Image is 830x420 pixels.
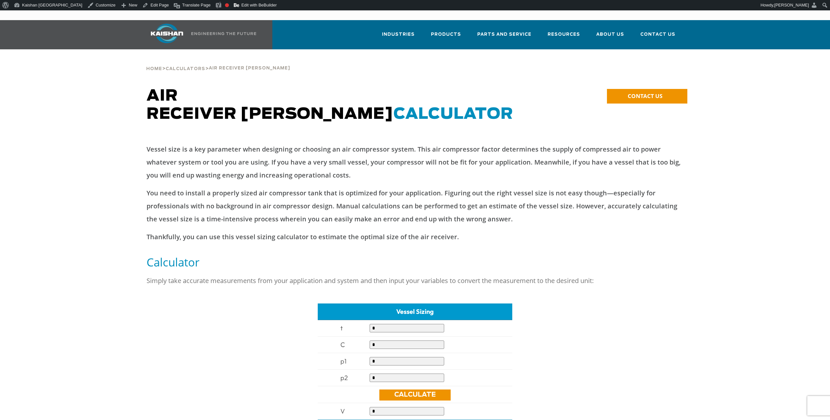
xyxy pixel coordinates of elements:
span: AIR RECEIVER [PERSON_NAME] [147,88,513,122]
a: Kaishan USA [143,20,257,49]
p: You need to install a properly sized air compressor tank that is optimized for your application. ... [147,187,683,226]
span: t [340,324,343,332]
span: CALCULATOR [394,106,513,122]
h5: Calculator [147,255,683,269]
p: Thankfully, you can use this vessel sizing calculator to estimate the optimal size of the air rec... [147,230,683,243]
a: Calculators [166,66,205,71]
a: Products [431,26,461,48]
a: About Us [596,26,624,48]
span: p1 [340,357,347,365]
span: Parts and Service [477,31,531,38]
a: Contact Us [640,26,675,48]
a: Home [146,66,162,71]
div: Focus keyphrase not set [225,3,229,7]
span: Resources [548,31,580,38]
span: Products [431,31,461,38]
span: CONTACT US [628,92,662,100]
p: Vessel size is a key parameter when designing or choosing an air compressor system. This air comp... [147,143,683,182]
span: Home [146,67,162,71]
img: kaishan logo [143,24,191,43]
p: Simply take accurate measurements from your application and system and then input your variables ... [147,274,683,287]
div: > > [146,49,290,74]
span: V [340,407,345,415]
span: About Us [596,31,624,38]
span: Contact Us [640,31,675,38]
span: Vessel Sizing [396,307,434,315]
a: Calculate [379,389,451,401]
span: Industries [382,31,415,38]
span: p2 [340,374,348,382]
span: Calculators [166,67,205,71]
a: Industries [382,26,415,48]
span: C [340,340,345,349]
span: [PERSON_NAME] [774,3,809,7]
a: CONTACT US [607,89,687,104]
span: AIR RECEIVER [PERSON_NAME] [209,66,290,70]
img: Engineering the future [191,32,256,35]
a: Parts and Service [477,26,531,48]
a: Resources [548,26,580,48]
